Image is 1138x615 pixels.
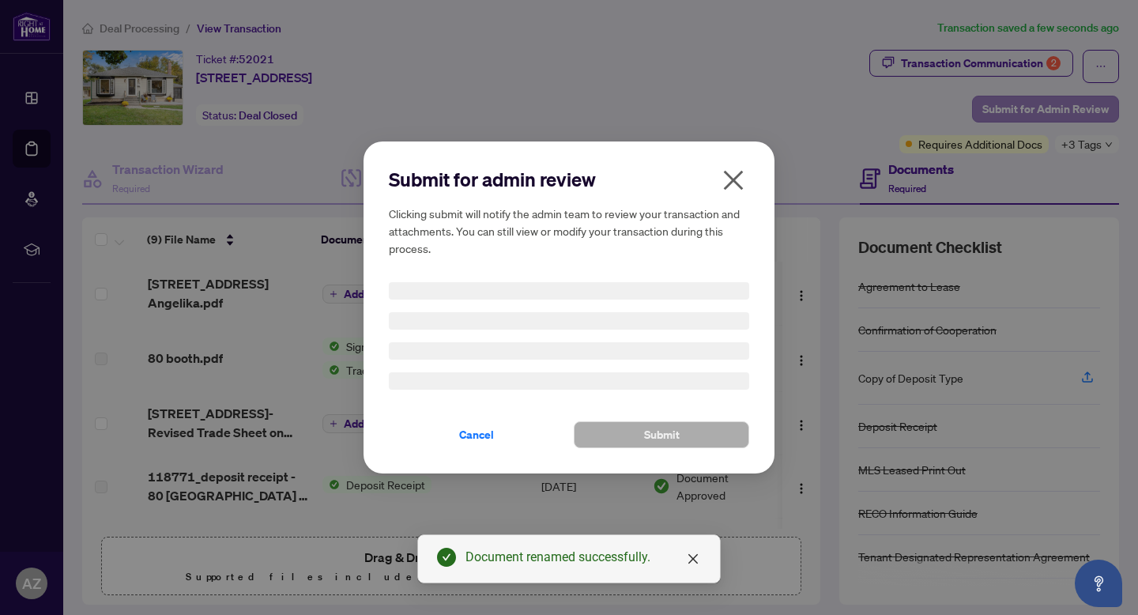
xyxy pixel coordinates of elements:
button: Cancel [389,421,564,448]
h5: Clicking submit will notify the admin team to review your transaction and attachments. You can st... [389,205,749,257]
span: check-circle [437,548,456,567]
a: Close [684,550,702,568]
button: Open asap [1075,560,1122,607]
span: Cancel [459,422,494,447]
div: Document renamed successfully. [465,548,701,567]
h2: Submit for admin review [389,167,749,192]
span: close [721,168,746,193]
span: close [687,553,699,565]
button: Submit [574,421,749,448]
